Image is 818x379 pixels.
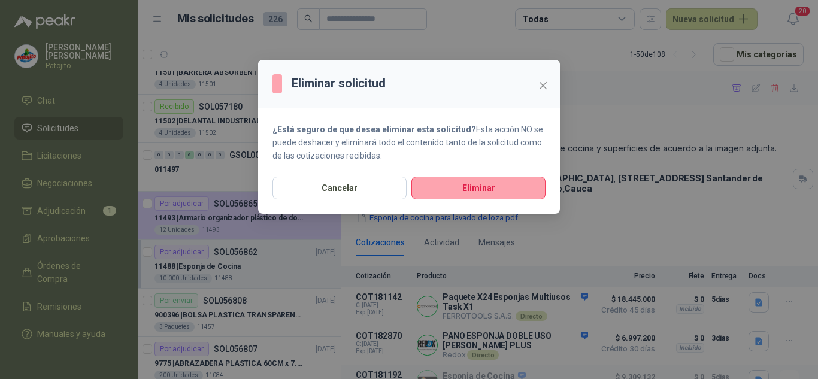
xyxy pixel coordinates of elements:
h3: Eliminar solicitud [292,74,386,93]
strong: ¿Está seguro de que desea eliminar esta solicitud? [272,125,476,134]
button: Cancelar [272,177,407,199]
p: Esta acción NO se puede deshacer y eliminará todo el contenido tanto de la solicitud como de las ... [272,123,546,162]
button: Close [534,76,553,95]
button: Eliminar [411,177,546,199]
span: close [538,81,548,90]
